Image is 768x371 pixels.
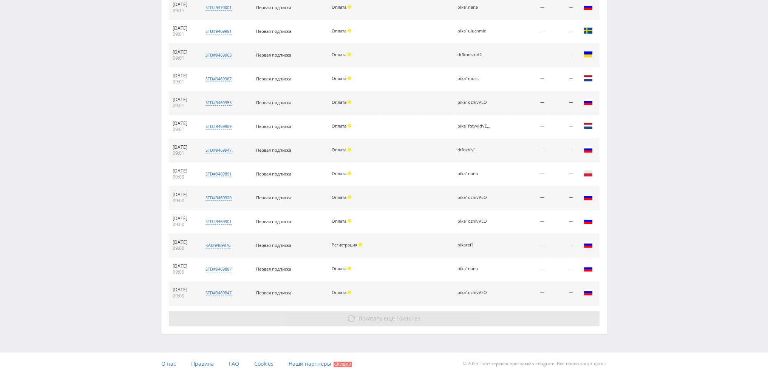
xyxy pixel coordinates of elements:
[332,289,346,295] span: Оплата
[173,269,195,275] div: 09:00
[348,195,351,199] span: Холд
[584,240,593,249] img: rus.png
[548,91,576,115] td: —
[348,100,351,104] span: Холд
[332,171,346,176] span: Оплата
[457,5,491,10] div: pika1nana
[348,219,351,223] span: Холд
[348,171,351,175] span: Холд
[584,2,593,11] img: rus.png
[206,195,232,201] div: std#9469929
[289,360,331,367] span: Наши партнеры
[206,100,232,106] div: std#9469955
[256,147,291,153] span: Первая подписка
[509,20,548,43] td: —
[332,194,346,200] span: Оплата
[584,192,593,202] img: rus.png
[173,287,195,293] div: [DATE]
[548,210,576,234] td: —
[173,198,195,204] div: 09:00
[173,293,195,299] div: 09:00
[348,290,351,294] span: Холд
[173,8,195,14] div: 09:15
[548,281,576,305] td: —
[173,2,195,8] div: [DATE]
[173,216,195,222] div: [DATE]
[173,25,195,31] div: [DATE]
[332,147,346,152] span: Оплата
[332,75,346,81] span: Оплата
[457,171,491,176] div: pika1nana
[256,195,291,200] span: Первая подписка
[584,145,593,154] img: rus.png
[254,360,274,367] span: Cookies
[359,315,420,322] span: из
[332,28,346,34] span: Оплата
[348,5,351,9] span: Холд
[348,124,351,128] span: Холд
[457,219,491,224] div: pika1ozhivVEO
[173,150,195,156] div: 09:01
[548,234,576,257] td: —
[584,50,593,59] img: ukr.png
[548,20,576,43] td: —
[256,76,291,82] span: Первая подписка
[332,4,346,10] span: Оплата
[206,28,232,34] div: std#9469981
[332,266,346,271] span: Оплата
[206,52,232,58] div: std#9469963
[332,52,346,57] span: Оплата
[584,216,593,225] img: rus.png
[509,43,548,67] td: —
[173,79,195,85] div: 09:01
[191,360,214,367] span: Правила
[509,139,548,162] td: —
[173,144,195,150] div: [DATE]
[509,234,548,257] td: —
[457,243,491,248] div: pikaref1
[457,266,491,271] div: pika1nana
[169,311,600,326] button: Показать ещё 10из6189
[173,120,195,126] div: [DATE]
[161,360,176,367] span: О нас
[509,91,548,115] td: —
[206,76,232,82] div: std#9469967
[332,218,346,224] span: Оплата
[256,5,291,10] span: Первая подписка
[173,126,195,132] div: 09:01
[173,49,195,55] div: [DATE]
[457,76,491,81] div: pika1music
[509,67,548,91] td: —
[584,264,593,273] img: rus.png
[256,171,291,177] span: Первая подписка
[509,257,548,281] td: —
[173,55,195,61] div: 09:01
[457,290,491,295] div: pika1ozhivVEO
[229,360,239,367] span: FAQ
[359,243,362,246] span: Холд
[334,362,352,367] span: Скидки
[332,242,357,248] span: Регистрация
[332,123,346,129] span: Оплата
[256,266,291,272] span: Первая подписка
[509,210,548,234] td: —
[256,100,291,105] span: Первая подписка
[206,171,232,177] div: std#9469891
[173,174,195,180] div: 09:00
[457,148,491,152] div: dtfozhiv1
[206,123,232,129] div: std#9469969
[348,76,351,80] span: Холд
[457,195,491,200] div: pika1ozhivVEO
[457,100,491,105] div: pika1ozhivVEO
[206,242,230,248] div: kai#9469876
[584,288,593,297] img: rus.png
[408,315,420,322] span: 6189
[457,124,491,129] div: pika1fotvvidVEO3
[509,115,548,139] td: —
[206,5,232,11] div: std#9470001
[206,266,232,272] div: std#9469887
[173,222,195,228] div: 09:00
[396,315,402,322] span: 10
[173,192,195,198] div: [DATE]
[256,290,291,296] span: Первая подписка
